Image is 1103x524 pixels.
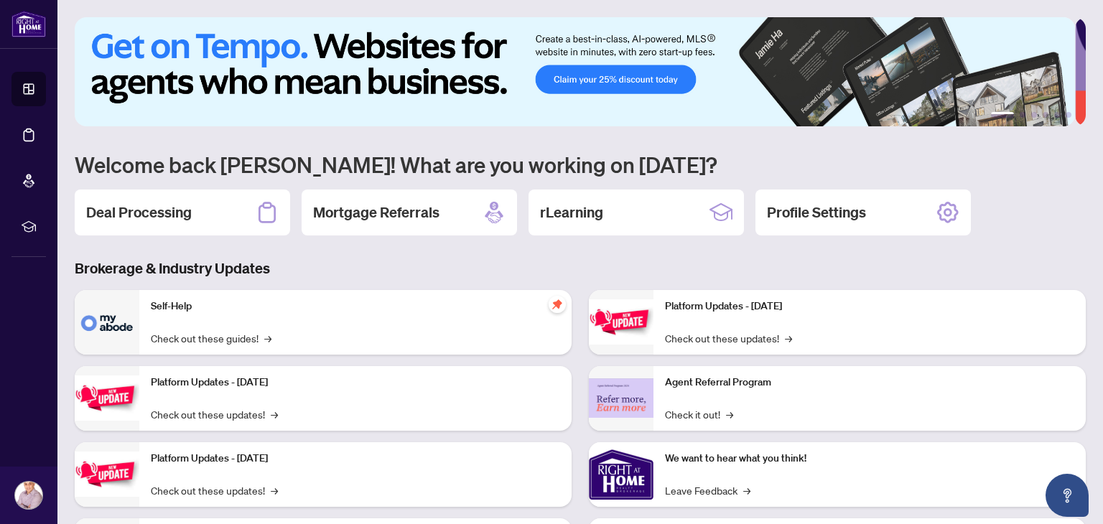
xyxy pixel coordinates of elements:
a: Check it out!→ [665,406,733,422]
a: Check out these updates!→ [665,330,792,346]
button: 5 [1054,112,1060,118]
a: Check out these guides!→ [151,330,271,346]
a: Check out these updates!→ [151,482,278,498]
h2: Profile Settings [767,202,866,223]
img: Platform Updates - September 16, 2025 [75,375,139,421]
p: Platform Updates - [DATE] [151,451,560,467]
h1: Welcome back [PERSON_NAME]! What are you working on [DATE]? [75,151,1086,178]
button: 6 [1066,112,1071,118]
h2: Mortgage Referrals [313,202,439,223]
h2: rLearning [540,202,603,223]
img: logo [11,11,46,37]
button: 3 [1031,112,1037,118]
a: Leave Feedback→ [665,482,750,498]
span: → [271,406,278,422]
img: We want to hear what you think! [589,442,653,507]
img: Platform Updates - July 21, 2025 [75,452,139,497]
button: Open asap [1046,474,1089,517]
p: Agent Referral Program [665,375,1074,390]
p: Platform Updates - [DATE] [151,375,560,390]
a: Check out these updates!→ [151,406,278,422]
p: Platform Updates - [DATE] [665,299,1074,314]
p: We want to hear what you think! [665,451,1074,467]
img: Self-Help [75,290,139,355]
span: pushpin [549,296,566,313]
button: 2 [1020,112,1025,118]
h3: Brokerage & Industry Updates [75,258,1086,279]
button: 4 [1043,112,1048,118]
button: 1 [991,112,1014,118]
span: → [743,482,750,498]
span: → [726,406,733,422]
span: → [785,330,792,346]
p: Self-Help [151,299,560,314]
img: Platform Updates - June 23, 2025 [589,299,653,345]
span: → [264,330,271,346]
img: Slide 0 [75,17,1075,126]
span: → [271,482,278,498]
img: Agent Referral Program [589,378,653,418]
h2: Deal Processing [86,202,192,223]
img: Profile Icon [15,482,42,509]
